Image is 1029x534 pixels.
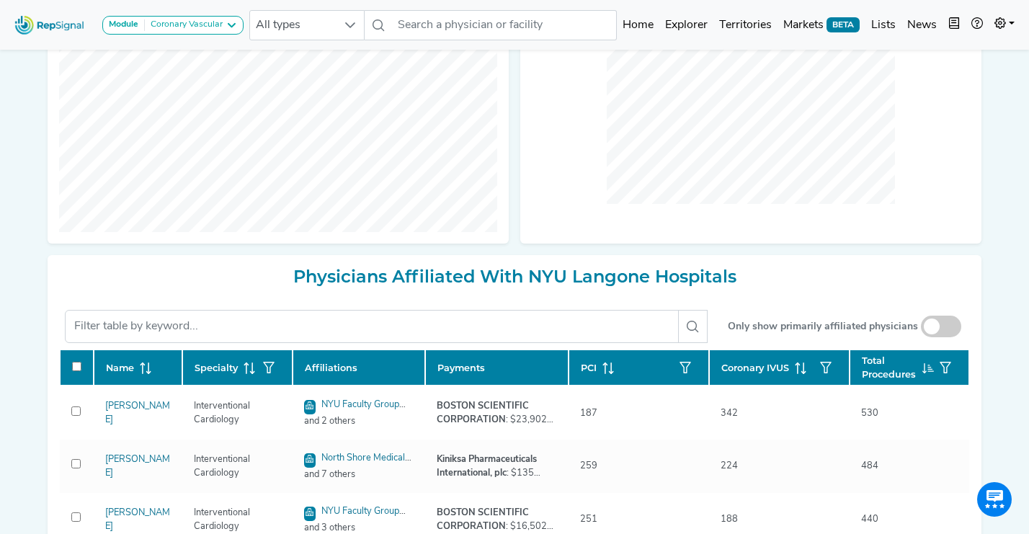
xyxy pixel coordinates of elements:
div: 187 [571,406,606,420]
div: : $16,502 [437,506,557,533]
a: North Shore Medical Group [304,453,412,479]
div: : $135 [437,453,557,480]
span: Name [106,361,134,375]
a: [PERSON_NAME] [105,508,170,531]
a: NYU Faculty Group Practice [304,400,406,426]
span: Payments [437,361,485,375]
div: Interventional Cardiology [185,453,289,480]
button: Intel Book [943,11,966,40]
strong: BOSTON SCIENTIFIC CORPORATION [437,508,529,531]
div: Interventional Cardiology [185,506,289,533]
input: Search a physician or facility [392,10,618,40]
input: Filter table by keyword... [65,310,679,343]
strong: BOSTON SCIENTIFIC CORPORATION [437,401,529,424]
a: NYU Faculty Group Practice [304,507,406,533]
a: Home [617,11,659,40]
span: BETA [827,17,860,32]
a: [PERSON_NAME] [105,401,170,424]
span: PCI [581,361,597,375]
span: All types [250,11,337,40]
div: 440 [852,512,887,526]
div: 530 [852,406,887,420]
button: ModuleCoronary Vascular [102,16,244,35]
small: Only show primarily affiliated physicians [728,319,918,334]
div: : $23,902 [437,399,557,427]
div: 188 [712,512,747,526]
a: MarketsBETA [778,11,865,40]
div: 259 [571,459,606,473]
a: [PERSON_NAME] [105,455,170,478]
span: Coronary IVUS [721,361,789,375]
div: 224 [712,459,747,473]
strong: Kiniksa Pharmaceuticals International, plc [437,455,537,478]
span: and 2 others [295,414,423,428]
div: Coronary Vascular [145,19,223,31]
a: Explorer [659,11,713,40]
strong: Module [109,20,138,29]
div: 251 [571,512,606,526]
a: News [901,11,943,40]
div: Interventional Cardiology [185,399,289,427]
span: Total Procedures [862,354,917,381]
span: and 7 others [295,468,423,481]
span: Affiliations [305,361,357,375]
a: Lists [865,11,901,40]
span: Specialty [195,361,238,375]
h2: Physicians Affiliated With NYU Langone Hospitals [59,267,970,288]
div: 484 [852,459,887,473]
div: 342 [712,406,747,420]
a: Territories [713,11,778,40]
